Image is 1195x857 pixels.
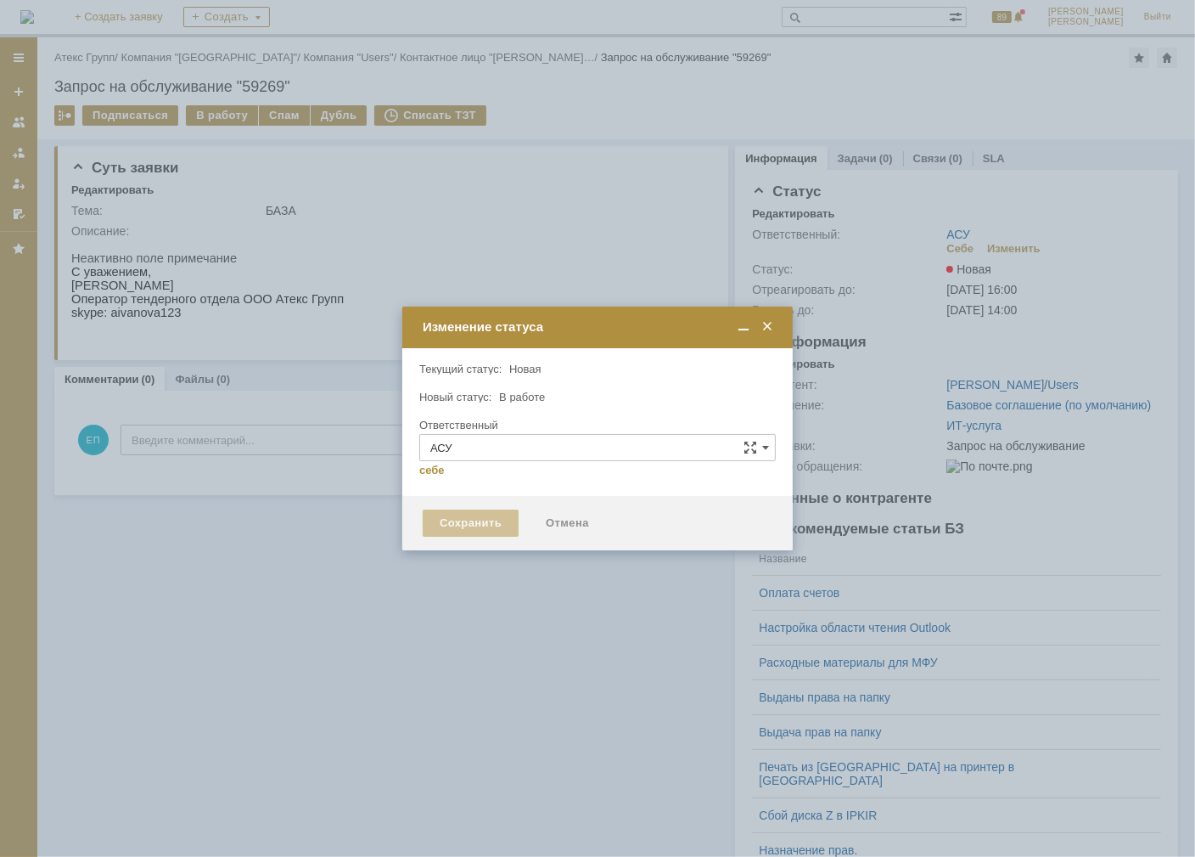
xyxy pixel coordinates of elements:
span: Закрыть [759,319,776,335]
span: В работе [499,391,545,403]
label: Новый статус: [419,391,492,403]
a: себе [419,464,445,477]
span: Новая [509,363,541,375]
span: Свернуть (Ctrl + M) [735,319,752,335]
div: Изменение статуса [423,319,776,335]
div: Ответственный [419,420,772,431]
label: Текущий статус: [419,363,502,375]
span: Сложная форма [743,441,757,454]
